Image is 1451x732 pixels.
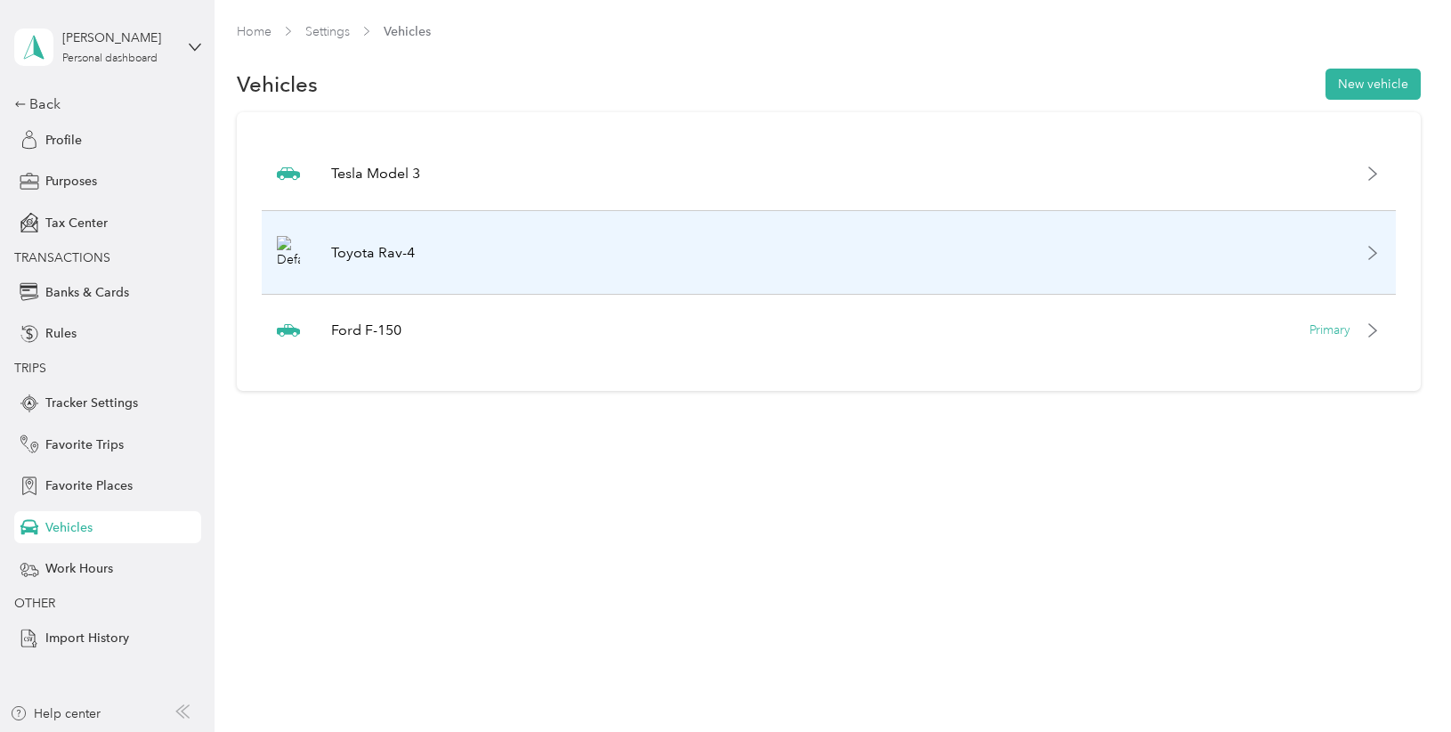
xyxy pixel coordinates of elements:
img: Sedan [277,162,300,185]
span: Vehicles [384,22,431,41]
span: OTHER [14,596,55,611]
p: Toyota Rav-4 [331,242,415,264]
p: Tesla Model 3 [331,163,420,184]
a: Settings [305,24,350,39]
h1: Vehicles [237,75,318,94]
p: Ford F-150 [331,320,401,341]
span: Rules [45,324,77,343]
p: Primary [1309,321,1350,339]
div: Personal dashboard [62,53,158,64]
div: [PERSON_NAME] [62,28,174,47]
span: Import History [45,629,129,647]
span: TRANSACTIONS [14,250,110,265]
span: Favorite Trips [45,435,124,454]
button: New vehicle [1325,69,1421,100]
div: Back [14,94,192,115]
span: Tax Center [45,214,108,232]
iframe: Everlance-gr Chat Button Frame [1351,632,1451,732]
span: Work Hours [45,559,113,578]
span: Purposes [45,172,97,191]
span: Profile [45,131,82,150]
span: Vehicles [45,518,93,537]
img: Pickup [277,324,300,338]
span: Tracker Settings [45,394,138,412]
span: Favorite Places [45,476,133,495]
span: Banks & Cards [45,283,129,302]
button: Help center [10,704,101,723]
img: Default [277,236,300,269]
a: Home [237,24,272,39]
span: TRIPS [14,361,46,376]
